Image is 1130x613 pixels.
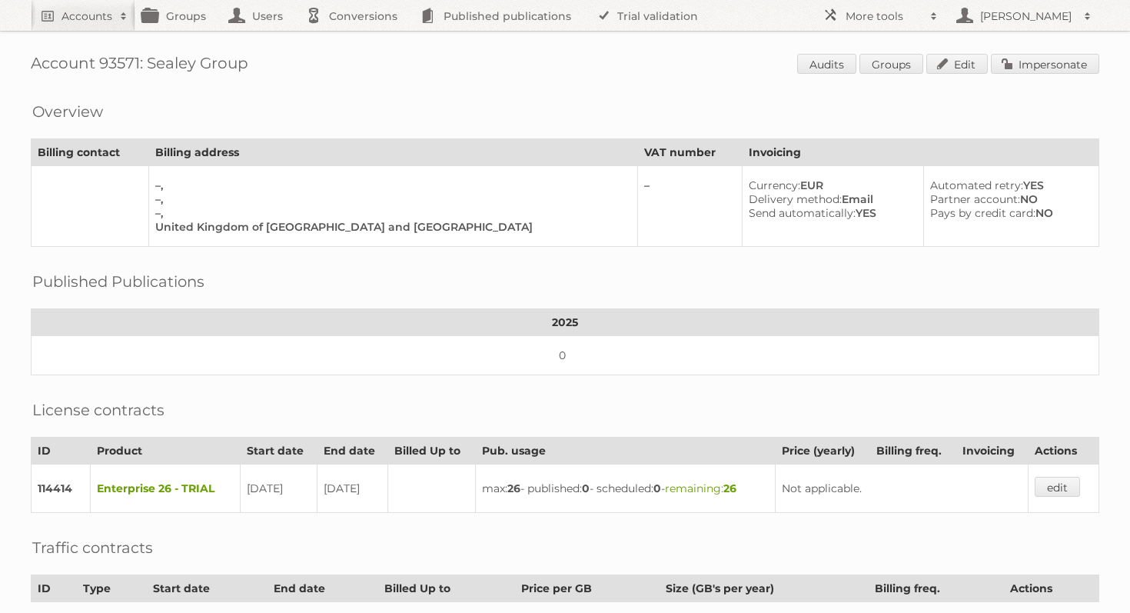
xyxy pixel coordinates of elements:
[930,206,1035,220] span: Pays by credit card:
[514,575,659,602] th: Price per GB
[653,481,661,495] strong: 0
[930,206,1086,220] div: NO
[31,54,1099,77] h1: Account 93571: Sealey Group
[32,139,149,166] th: Billing contact
[638,139,743,166] th: VAT number
[930,178,1086,192] div: YES
[317,438,388,465] th: End date
[155,206,626,220] div: –,
[507,481,520,495] strong: 26
[241,438,317,465] th: Start date
[846,8,922,24] h2: More tools
[146,575,267,602] th: Start date
[90,438,240,465] th: Product
[317,465,388,513] td: [DATE]
[665,481,736,495] span: remaining:
[90,465,240,513] td: Enterprise 26 - TRIAL
[61,8,112,24] h2: Accounts
[723,481,736,495] strong: 26
[930,178,1023,192] span: Automated retry:
[976,8,1076,24] h2: [PERSON_NAME]
[155,220,626,234] div: United Kingdom of [GEOGRAPHIC_DATA] and [GEOGRAPHIC_DATA]
[32,536,153,559] h2: Traffic contracts
[32,575,77,602] th: ID
[32,465,91,513] td: 114414
[148,139,638,166] th: Billing address
[155,178,626,192] div: –,
[1028,438,1098,465] th: Actions
[378,575,515,602] th: Billed Up to
[638,166,743,247] td: –
[930,192,1086,206] div: NO
[743,139,1099,166] th: Invoicing
[926,54,988,74] a: Edit
[659,575,868,602] th: Size (GB's per year)
[991,54,1099,74] a: Impersonate
[749,178,911,192] div: EUR
[388,438,475,465] th: Billed Up to
[155,192,626,206] div: –,
[749,192,911,206] div: Email
[32,309,1099,336] th: 2025
[475,465,776,513] td: max: - published: - scheduled: -
[267,575,378,602] th: End date
[32,100,103,123] h2: Overview
[776,465,1028,513] td: Not applicable.
[749,178,800,192] span: Currency:
[32,438,91,465] th: ID
[869,575,1004,602] th: Billing freq.
[76,575,146,602] th: Type
[32,398,165,421] h2: License contracts
[930,192,1020,206] span: Partner account:
[1003,575,1098,602] th: Actions
[749,206,856,220] span: Send automatically:
[32,336,1099,375] td: 0
[956,438,1028,465] th: Invoicing
[582,481,590,495] strong: 0
[475,438,776,465] th: Pub. usage
[859,54,923,74] a: Groups
[870,438,956,465] th: Billing freq.
[797,54,856,74] a: Audits
[749,192,842,206] span: Delivery method:
[32,270,204,293] h2: Published Publications
[241,465,317,513] td: [DATE]
[1035,477,1080,497] a: edit
[749,206,911,220] div: YES
[776,438,870,465] th: Price (yearly)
